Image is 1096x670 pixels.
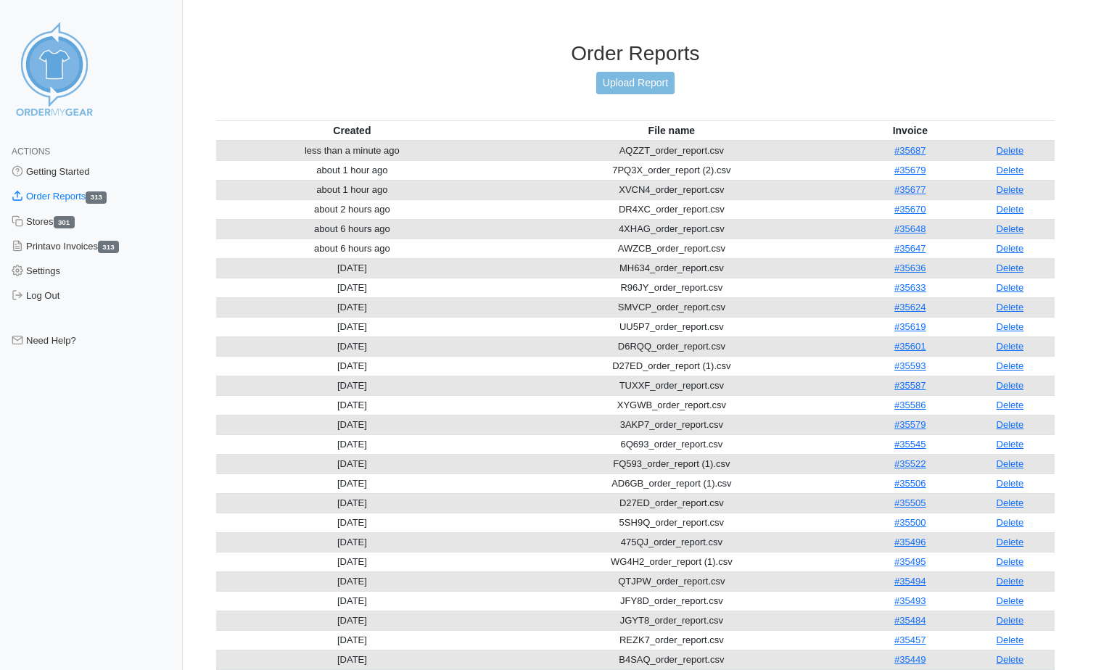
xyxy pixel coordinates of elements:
[894,615,926,626] a: #35484
[488,199,855,219] td: DR4XC_order_report.csv
[997,400,1024,410] a: Delete
[216,552,488,571] td: [DATE]
[997,439,1024,450] a: Delete
[488,552,855,571] td: WG4H2_order_report (1).csv
[216,591,488,611] td: [DATE]
[216,650,488,669] td: [DATE]
[488,571,855,591] td: QTJPW_order_report.csv
[997,223,1024,234] a: Delete
[488,258,855,278] td: MH634_order_report.csv
[894,165,926,175] a: #35679
[997,165,1024,175] a: Delete
[894,223,926,234] a: #35648
[997,576,1024,587] a: Delete
[894,497,926,508] a: #35505
[86,191,107,204] span: 313
[488,630,855,650] td: REZK7_order_report.csv
[596,72,675,94] a: Upload Report
[216,258,488,278] td: [DATE]
[997,282,1024,293] a: Delete
[216,199,488,219] td: about 2 hours ago
[997,595,1024,606] a: Delete
[894,654,926,665] a: #35449
[216,278,488,297] td: [DATE]
[488,297,855,317] td: SMVCP_order_report.csv
[488,219,855,239] td: 4XHAG_order_report.csv
[216,571,488,591] td: [DATE]
[997,556,1024,567] a: Delete
[997,243,1024,254] a: Delete
[216,395,488,415] td: [DATE]
[894,576,926,587] a: #35494
[997,380,1024,391] a: Delete
[216,611,488,630] td: [DATE]
[216,297,488,317] td: [DATE]
[894,204,926,215] a: #35670
[488,336,855,356] td: D6RQQ_order_report.csv
[488,120,855,141] th: File name
[997,654,1024,665] a: Delete
[488,454,855,473] td: FQ593_order_report (1).csv
[894,282,926,293] a: #35633
[997,184,1024,195] a: Delete
[894,400,926,410] a: #35586
[12,146,50,157] span: Actions
[488,278,855,297] td: R96JY_order_report.csv
[216,376,488,395] td: [DATE]
[488,473,855,493] td: AD6GB_order_report (1).csv
[216,219,488,239] td: about 6 hours ago
[216,454,488,473] td: [DATE]
[488,239,855,258] td: AWZCB_order_report.csv
[216,120,488,141] th: Created
[216,532,488,552] td: [DATE]
[894,302,926,313] a: #35624
[488,160,855,180] td: 7PQ3X_order_report (2).csv
[997,537,1024,547] a: Delete
[997,634,1024,645] a: Delete
[216,336,488,356] td: [DATE]
[997,360,1024,371] a: Delete
[894,517,926,528] a: #35500
[488,493,855,513] td: D27ED_order_report.csv
[488,532,855,552] td: 475QJ_order_report.csv
[997,321,1024,332] a: Delete
[894,478,926,489] a: #35506
[488,141,855,161] td: AQZZT_order_report.csv
[488,513,855,532] td: 5SH9Q_order_report.csv
[488,434,855,454] td: 6Q693_order_report.csv
[216,415,488,434] td: [DATE]
[894,360,926,371] a: #35593
[997,341,1024,352] a: Delete
[997,419,1024,430] a: Delete
[894,556,926,567] a: #35495
[855,120,965,141] th: Invoice
[488,395,855,415] td: XYGWB_order_report.csv
[216,239,488,258] td: about 6 hours ago
[894,458,926,469] a: #35522
[997,302,1024,313] a: Delete
[894,634,926,645] a: #35457
[894,419,926,430] a: #35579
[216,513,488,532] td: [DATE]
[997,262,1024,273] a: Delete
[54,216,75,228] span: 301
[894,595,926,606] a: #35493
[997,145,1024,156] a: Delete
[216,473,488,493] td: [DATE]
[894,184,926,195] a: #35677
[997,478,1024,489] a: Delete
[216,160,488,180] td: about 1 hour ago
[488,317,855,336] td: UU5P7_order_report.csv
[894,243,926,254] a: #35647
[997,517,1024,528] a: Delete
[216,180,488,199] td: about 1 hour ago
[488,591,855,611] td: JFY8D_order_report.csv
[997,204,1024,215] a: Delete
[997,458,1024,469] a: Delete
[894,341,926,352] a: #35601
[894,380,926,391] a: #35587
[997,497,1024,508] a: Delete
[216,630,488,650] td: [DATE]
[894,145,926,156] a: #35687
[488,611,855,630] td: JGYT8_order_report.csv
